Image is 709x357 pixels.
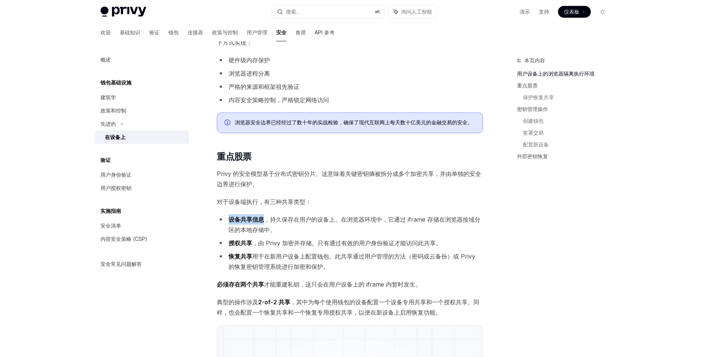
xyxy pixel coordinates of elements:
[517,70,595,77] font: 用户设备上的浏览器隔离执行环境
[524,57,545,63] font: 本页内容
[252,239,442,247] font: ，由 Privy 加密并存储。只有通过有效的用户身份验证才能访问此共享。
[217,170,481,188] font: Privy 的安全模型基于分布式密钥分片。这意味着关键密钥熵被拆分成多个加密共享，并由单独的安全边界进行保护。
[100,261,142,267] font: 安全常见问题解答
[212,29,238,35] font: 政策与控制
[520,8,530,15] a: 演示
[95,219,189,232] a: 安全清单
[539,8,549,15] a: 支持
[564,8,579,15] font: 仪表板
[295,24,306,41] a: 食谱
[247,29,267,35] font: 用户管理
[100,29,111,35] font: 欢迎
[100,121,116,127] font: 先进的
[95,131,189,144] a: 在设备上
[235,119,473,125] font: 浏览器安全边界已经经过了数十年的实战检验，确保了现代互联网上每天数十亿美元的金融交易的安全。
[100,24,111,41] a: 欢迎
[100,208,121,214] font: 实施指南
[212,24,238,41] a: 政策与控制
[258,298,290,306] font: 2-of-2 共享
[517,68,614,80] a: 用户设备上的浏览器隔离执行环境
[149,29,160,35] font: 验证
[95,257,189,271] a: 安全常见问题解答
[100,157,111,163] font: 验证
[517,153,548,159] font: 外部密钥恢复
[229,83,299,90] font: 严格的来源和框架祖先验证
[100,236,147,242] font: 内容安全策略 (CSP)
[229,70,270,77] font: 浏览器进程分离
[100,7,146,17] img: 灯光标志
[229,216,264,223] font: 设备共享信息
[388,5,437,18] button: 询问人工智能
[100,171,131,178] font: 用户身份验证
[229,253,475,270] font: 用于在新用户设备上配置钱包。此共享通过用户管理的方法（密码或云备份）或 Privy 的恢复密钥管理系统进行加密和保护。
[229,96,329,104] font: 内容安全策略控制，严格锁定网络访问
[517,106,548,112] font: 密钥管理操作
[523,91,614,103] a: 保护恢复共享
[315,24,335,41] a: API 参考
[100,79,131,86] font: 钱包基础设施
[272,5,385,18] button: 搜索...⌘K
[217,298,258,306] font: 典型的操作涉及
[517,103,614,115] a: 密钥管理操作
[523,118,544,124] font: 创建钱包
[217,151,251,162] font: 重点股票
[105,134,126,140] font: 在设备上
[168,24,179,41] a: 钱包
[229,216,480,233] font: ，持久保存在用户的设备上。在浏览器环境中，它通过 iframe 存储在浏览器按域分区的本地存储中。
[229,56,270,64] font: 硬件级内存保护
[517,82,538,89] font: 重点股票
[295,29,306,35] font: 食谱
[286,8,299,15] font: 搜索...
[523,115,614,127] a: 创建钱包
[375,9,377,14] font: ⌘
[95,91,189,104] a: 建筑学
[217,198,311,205] font: 对于设备端执行，有三种共享类型：
[100,56,111,63] font: 概述
[95,168,189,181] a: 用户身份验证
[523,94,554,100] font: 保护恢复共享
[517,150,614,162] a: 外部密钥恢复
[95,232,189,246] a: 内容安全策略 (CSP)
[520,8,530,15] font: 演示
[100,222,121,229] font: 安全清单
[377,9,380,14] font: K
[225,119,232,127] svg: 信息
[523,129,544,136] font: 签署交易
[120,29,140,35] font: 基础知识
[539,8,549,15] font: 支持
[100,185,131,191] font: 用户授权密钥
[217,298,479,316] font: ，其中为每个使用钱包的设备配置一个设备专用共享和一个授权共享。同样，也会配置一个恢复共享和一个恢复专用授权共享，以便在新设备上启用恢复功能。
[100,107,126,114] font: 政策和控制
[276,24,287,41] a: 安全
[95,181,189,195] a: 用户授权密钥
[100,94,116,100] font: 建筑学
[523,139,614,150] a: 配置新设备
[217,281,264,288] font: 必须存在两个共享
[120,24,140,41] a: 基础知识
[247,24,267,41] a: 用户管理
[229,253,252,260] font: 恢复共享
[276,29,287,35] font: 安全
[188,29,203,35] font: 连接器
[229,239,252,247] font: 授权共享
[523,141,549,148] font: 配置新设备
[95,53,189,66] a: 概述
[558,6,591,18] a: 仪表板
[149,24,160,41] a: 验证
[597,6,609,18] button: 切换暗模式
[95,104,189,117] a: 政策和控制
[264,281,421,288] font: 才能重建私钥，这只会在用户设备上的 iframe 内暂时发生。
[315,29,335,35] font: API 参考
[523,127,614,139] a: 签署交易
[517,80,614,91] a: 重点股票
[401,8,432,15] font: 询问人工智能
[188,24,203,41] a: 连接器
[168,29,179,35] font: 钱包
